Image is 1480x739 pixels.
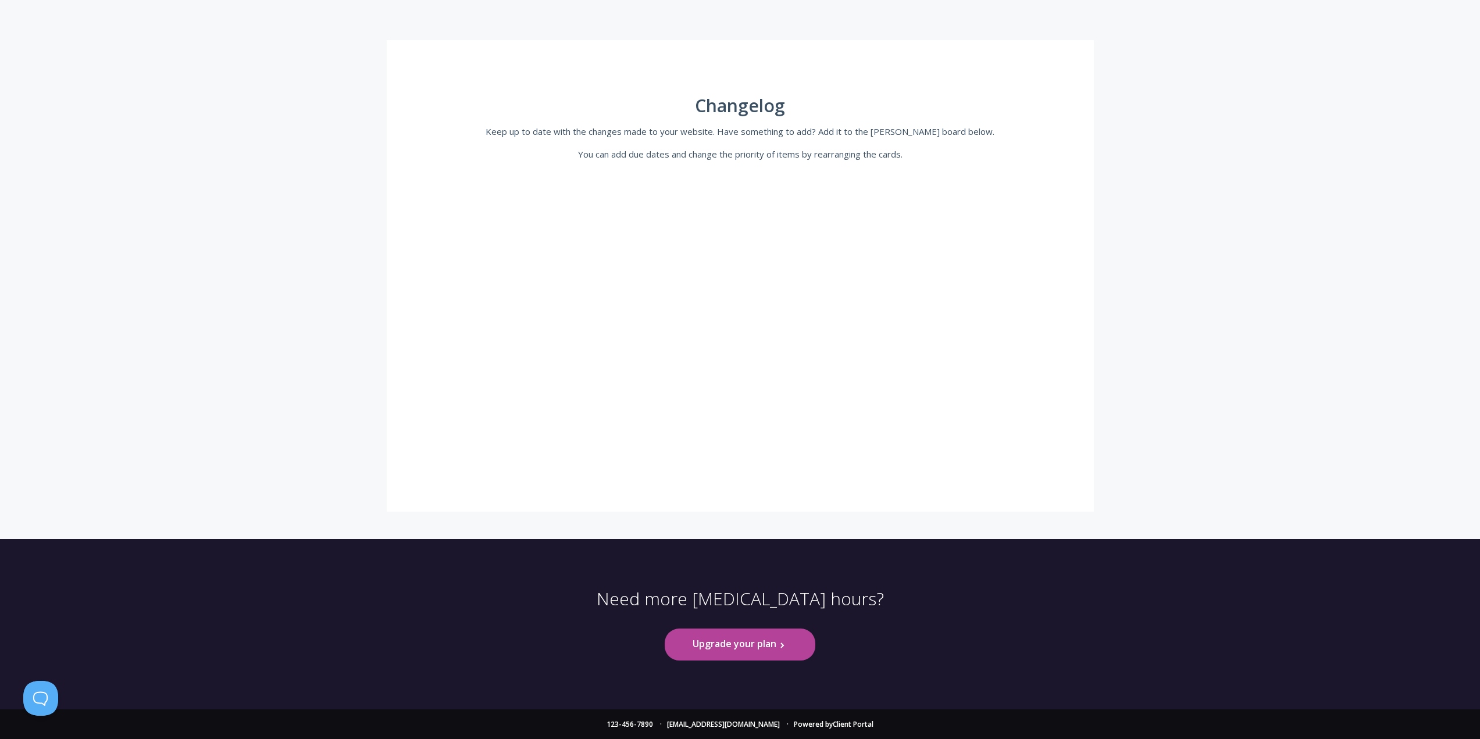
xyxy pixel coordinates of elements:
[461,147,1019,161] p: You can add due dates and change the priority of items by rearranging the cards.
[665,629,815,661] a: Upgrade your plan
[782,721,873,728] li: Powered by
[461,124,1019,138] p: Keep up to date with the changes made to your website. Have something to add? Add it to the [PERS...
[607,719,653,729] a: 123-456-7890
[833,719,873,729] a: Client Portal
[597,588,884,629] p: Need more [MEDICAL_DATA] hours?
[667,719,780,729] a: [EMAIL_ADDRESS][DOMAIN_NAME]
[461,96,1019,116] h1: Changelog
[23,681,58,716] iframe: Toggle Customer Support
